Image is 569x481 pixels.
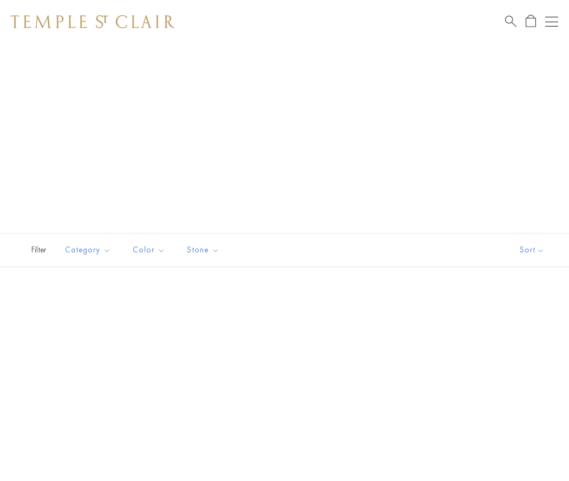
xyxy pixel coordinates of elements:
[125,238,173,262] button: Color
[127,243,173,257] span: Color
[60,243,119,257] span: Category
[11,15,174,28] img: Temple St. Clair
[182,243,228,257] span: Stone
[495,233,569,266] button: Show sort by
[526,15,536,28] a: Open Shopping Bag
[505,15,516,28] a: Search
[179,238,228,262] button: Stone
[57,238,119,262] button: Category
[545,15,558,28] button: Open navigation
